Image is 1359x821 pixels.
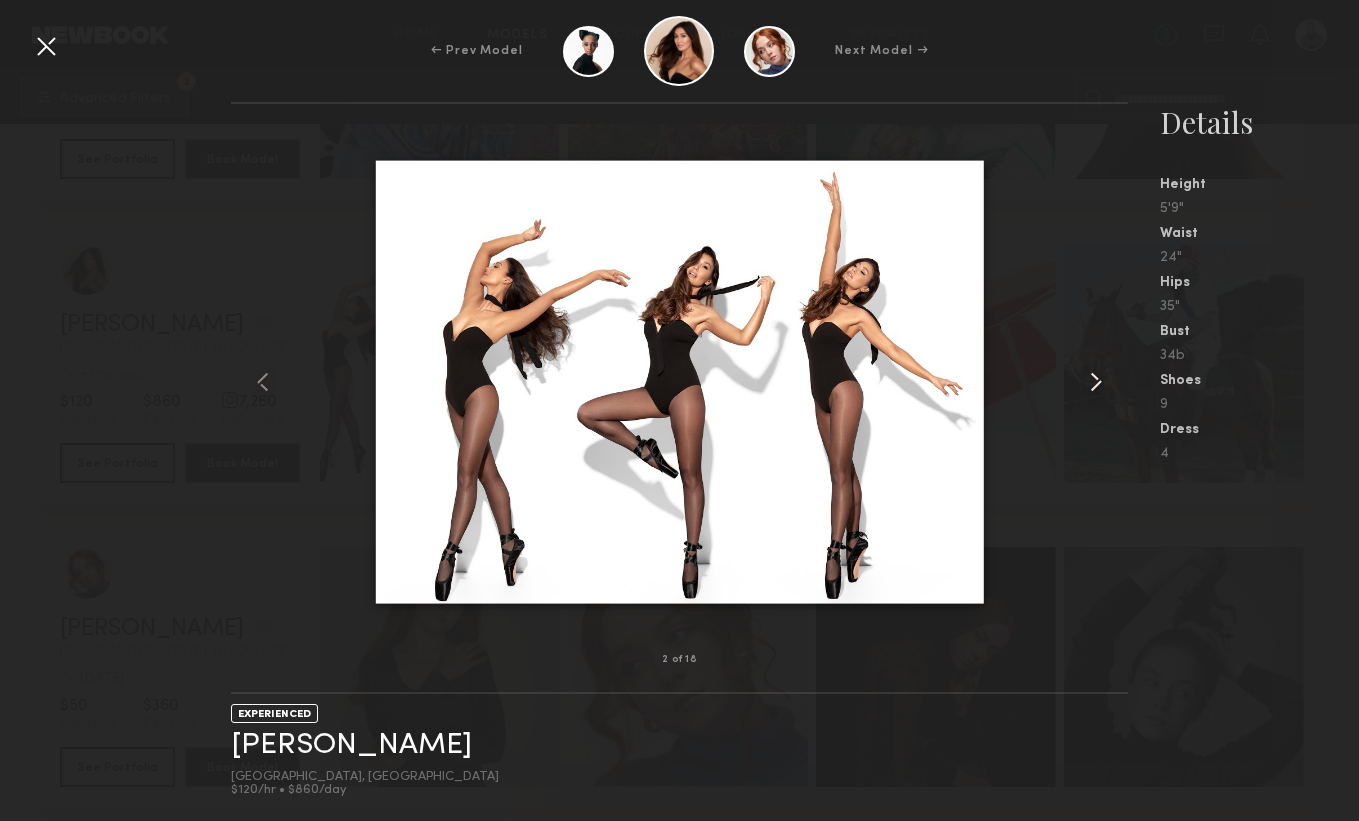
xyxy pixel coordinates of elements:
div: 34b [1160,349,1359,363]
div: 4 [1160,447,1359,461]
div: [GEOGRAPHIC_DATA], [GEOGRAPHIC_DATA] [231,771,499,784]
div: Waist [1160,227,1359,241]
div: Hips [1160,276,1359,290]
div: 2 of 18 [662,655,697,665]
div: 24" [1160,251,1359,265]
div: Dress [1160,423,1359,437]
div: $120/hr • $860/day [231,784,499,797]
div: Details [1160,102,1359,142]
div: Shoes [1160,374,1359,388]
div: 35" [1160,300,1359,314]
div: 9 [1160,398,1359,412]
div: 5'9" [1160,202,1359,216]
div: Next Model → [835,42,928,60]
div: Height [1160,178,1359,192]
div: ← Prev Model [431,42,523,60]
div: EXPERIENCED [231,704,318,723]
a: [PERSON_NAME] [231,730,472,761]
div: Bust [1160,325,1359,339]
